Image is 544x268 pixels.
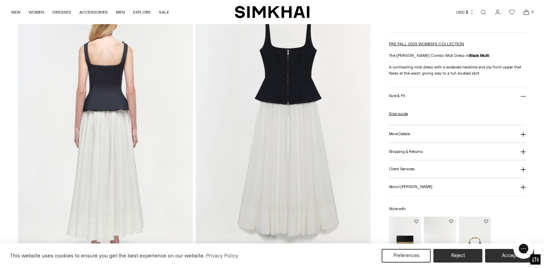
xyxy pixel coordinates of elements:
[389,52,526,59] p: The [PERSON_NAME] Combo Midi Dress in
[433,249,482,263] button: Reject
[389,125,526,143] button: More Details
[29,5,44,20] a: WOMEN
[484,219,488,223] button: Add to Wishlist
[477,5,490,19] a: Open search modal
[389,42,464,46] a: PRE FALL 2025 WOMEN'S COLLECTION
[510,236,537,261] iframe: Gorgias live chat messenger
[389,217,421,265] img: Rolo Clutch
[449,219,454,223] button: Add to Wishlist
[520,5,533,19] a: Open cart modal
[116,5,125,20] a: MEN
[389,111,408,117] a: Size guide
[459,217,491,265] img: Nixi Hobo
[133,5,151,20] a: EXPLORE
[389,178,526,195] button: About [PERSON_NAME]
[205,251,240,261] a: Privacy Policy (opens in a new tab)
[389,64,526,76] p: A contrasting midi dress with a widened neckline and zip front upper that flares at the waist, gi...
[159,5,169,20] a: SALE
[505,5,519,19] a: Wishlist
[52,5,71,20] a: DRESSES
[18,2,193,265] img: Jolynn Combo Midi Dress
[389,207,526,211] h6: Style with
[79,5,108,20] a: ACCESSORIES
[389,143,526,160] button: Shipping & Returns
[389,149,423,154] h3: Shipping & Returns
[11,5,20,20] a: NEW
[389,185,432,189] h3: About [PERSON_NAME]
[469,53,489,58] strong: Black Multi
[485,249,534,263] button: Accept
[235,5,310,19] a: SIMKHAI
[530,9,536,15] span: 0
[196,2,371,265] img: Jolynn Combo Midi Dress
[456,5,474,20] button: USD $
[5,242,68,263] iframe: Sign Up via Text for Offers
[382,249,431,263] button: Preferences
[389,161,526,178] button: Client Services
[414,219,418,223] button: Add to Wishlist
[389,132,410,136] h3: More Details
[389,94,405,98] h3: Size & Fit
[389,167,415,171] h3: Client Services
[424,217,456,265] img: Love Knot Sandal
[10,252,205,259] span: This website uses cookies to ensure you get the best experience on our website.
[491,5,505,19] a: Go to the account page
[389,88,526,105] button: Size & Fit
